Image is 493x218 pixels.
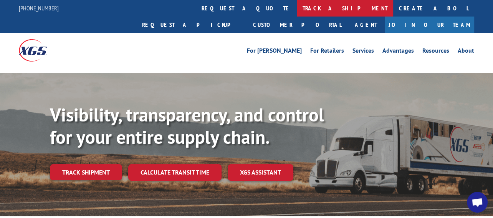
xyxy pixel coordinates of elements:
a: For [PERSON_NAME] [247,48,302,56]
a: Resources [422,48,449,56]
a: Advantages [382,48,414,56]
a: Calculate transit time [128,164,222,181]
a: Services [352,48,374,56]
a: Agent [347,17,385,33]
a: XGS ASSISTANT [228,164,293,181]
b: Visibility, transparency, and control for your entire supply chain. [50,103,324,149]
div: Open chat [467,192,488,213]
a: Customer Portal [247,17,347,33]
a: Track shipment [50,164,122,180]
a: Request a pickup [136,17,247,33]
a: About [458,48,474,56]
a: For Retailers [310,48,344,56]
a: [PHONE_NUMBER] [19,4,59,12]
a: Join Our Team [385,17,474,33]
